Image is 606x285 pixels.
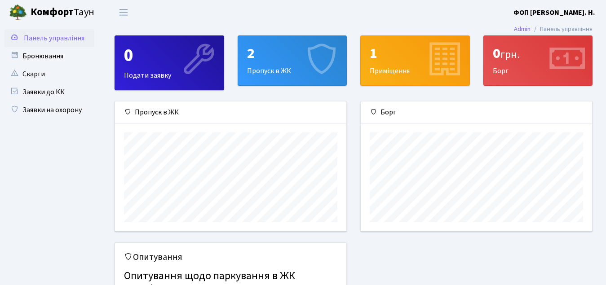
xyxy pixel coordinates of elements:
[115,36,224,90] div: Подати заявку
[500,47,520,62] span: грн.
[4,83,94,101] a: Заявки до КК
[360,35,470,86] a: 1Приміщення
[493,45,584,62] div: 0
[124,45,215,66] div: 0
[4,101,94,119] a: Заявки на охорону
[500,20,606,39] nav: breadcrumb
[124,252,337,263] h5: Опитування
[361,36,469,85] div: Приміщення
[31,5,74,19] b: Комфорт
[238,35,347,86] a: 2Пропуск в ЖК
[370,45,460,62] div: 1
[4,47,94,65] a: Бронювання
[112,5,135,20] button: Переключити навігацію
[484,36,593,85] div: Борг
[9,4,27,22] img: logo.png
[115,101,346,123] div: Пропуск в ЖК
[247,45,338,62] div: 2
[24,33,84,43] span: Панель управління
[514,24,531,34] a: Admin
[513,7,595,18] a: ФОП [PERSON_NAME]. Н.
[4,29,94,47] a: Панель управління
[531,24,593,34] li: Панель управління
[361,101,592,123] div: Борг
[238,36,347,85] div: Пропуск в ЖК
[513,8,595,18] b: ФОП [PERSON_NAME]. Н.
[115,35,224,90] a: 0Подати заявку
[4,65,94,83] a: Скарги
[31,5,94,20] span: Таун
